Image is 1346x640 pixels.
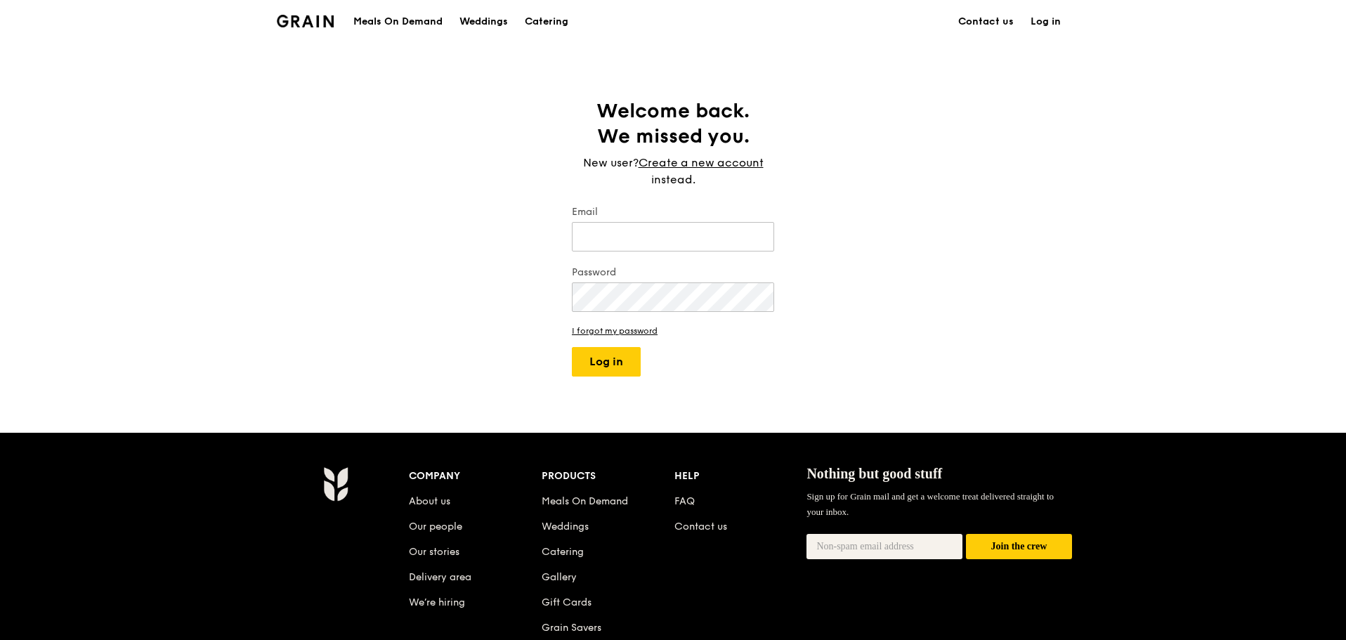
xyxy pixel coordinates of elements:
input: Non-spam email address [806,534,962,559]
a: FAQ [674,495,695,507]
a: Log in [1022,1,1069,43]
a: We’re hiring [409,596,465,608]
a: Gallery [542,571,577,583]
a: Delivery area [409,571,471,583]
a: Catering [516,1,577,43]
a: Grain Savers [542,622,601,634]
div: Company [409,466,542,486]
h1: Welcome back. We missed you. [572,98,774,149]
a: Our people [409,521,462,533]
span: New user? [583,156,639,169]
a: Meals On Demand [542,495,628,507]
a: Our stories [409,546,459,558]
div: Catering [525,1,568,43]
label: Password [572,266,774,280]
label: Email [572,205,774,219]
span: Nothing but good stuff [806,466,942,481]
a: About us [409,495,450,507]
a: Contact us [950,1,1022,43]
a: I forgot my password [572,326,774,336]
a: Create a new account [639,155,764,171]
span: Sign up for Grain mail and get a welcome treat delivered straight to your inbox. [806,491,1054,517]
div: Products [542,466,674,486]
img: Grain [277,15,334,27]
a: Contact us [674,521,727,533]
div: Meals On Demand [353,1,443,43]
span: instead. [651,173,695,186]
button: Log in [572,347,641,377]
img: Grain [323,466,348,502]
div: Help [674,466,807,486]
a: Gift Cards [542,596,592,608]
a: Catering [542,546,584,558]
a: Weddings [451,1,516,43]
div: Weddings [459,1,508,43]
button: Join the crew [966,534,1072,560]
a: Weddings [542,521,589,533]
